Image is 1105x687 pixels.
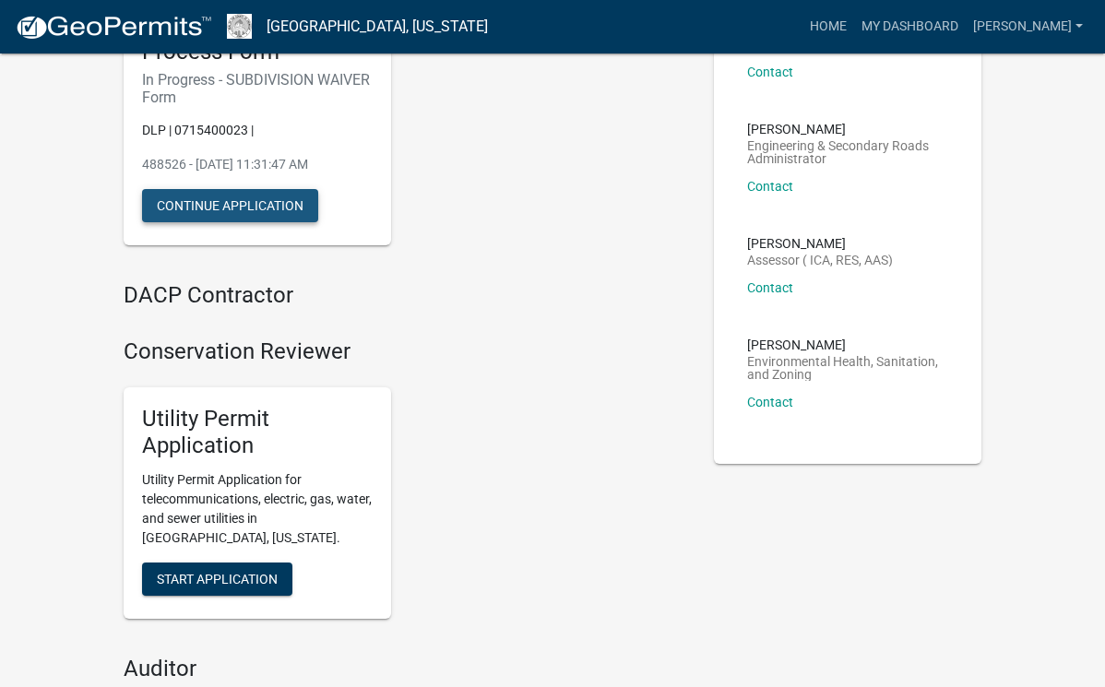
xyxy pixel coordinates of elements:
h5: Utility Permit Application [142,406,373,459]
p: Utility Permit Application for telecommunications, electric, gas, water, and sewer utilities in [... [142,470,373,548]
p: Engineering & Secondary Roads Administrator [747,139,948,165]
p: 488526 - [DATE] 11:31:47 AM [142,155,373,174]
p: [PERSON_NAME] [747,338,948,351]
span: Start Application [157,571,278,586]
p: Assessor ( ICA, RES, AAS) [747,254,893,267]
a: My Dashboard [854,9,966,44]
img: Franklin County, Iowa [227,14,252,39]
a: [PERSON_NAME] [966,9,1090,44]
button: Continue Application [142,189,318,222]
a: Contact [747,179,793,194]
p: DLP | 0715400023 | [142,121,373,140]
a: Contact [747,65,793,79]
p: [PERSON_NAME] [747,237,893,250]
a: Contact [747,280,793,295]
h4: Conservation Reviewer [124,338,686,365]
a: [GEOGRAPHIC_DATA], [US_STATE] [267,11,488,42]
p: Environmental Health, Sanitation, and Zoning [747,355,948,381]
h4: DACP Contractor [124,282,686,309]
p: [PERSON_NAME] [747,123,948,136]
button: Start Application [142,563,292,596]
a: Contact [747,395,793,409]
a: Home [802,9,854,44]
h4: Auditor [124,656,686,682]
h6: In Progress - SUBDIVISION WAIVER Form [142,71,373,106]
